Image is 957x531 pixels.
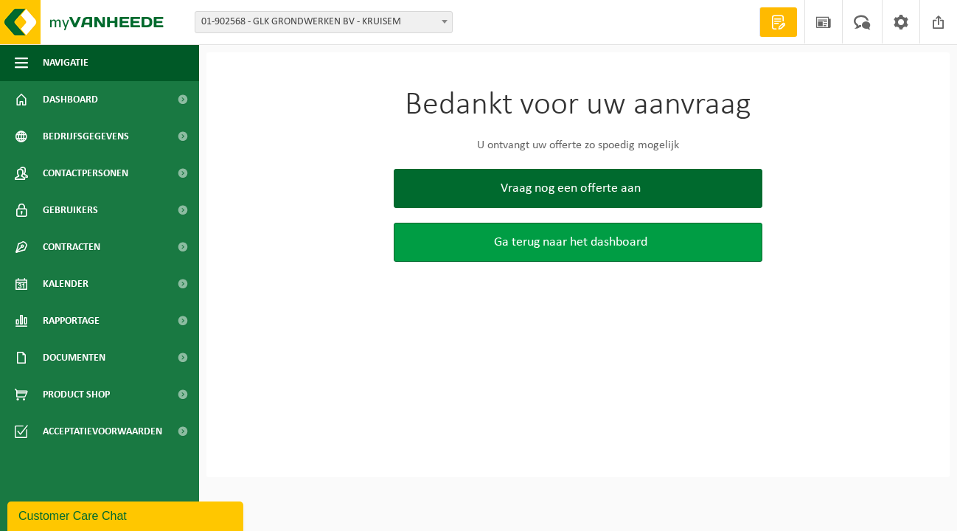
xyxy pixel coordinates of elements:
a: Ga terug naar het dashboard [394,223,762,262]
span: Documenten [43,339,105,376]
span: Dashboard [43,81,98,118]
span: 01-902568 - GLK GRONDWERKEN BV - KRUISEM [195,12,452,32]
span: Product Shop [43,376,110,413]
span: Kalender [43,265,88,302]
span: Contactpersonen [43,155,128,192]
span: 01-902568 - GLK GRONDWERKEN BV - KRUISEM [195,11,453,33]
span: Rapportage [43,302,100,339]
a: Vraag nog een offerte aan [394,169,762,208]
span: Acceptatievoorwaarden [43,413,162,450]
span: Gebruikers [43,192,98,229]
iframe: chat widget [7,499,246,531]
span: Navigatie [43,44,88,81]
h1: Bedankt voor uw aanvraag [394,89,762,122]
span: Ga terug naar het dashboard [494,235,647,250]
span: Bedrijfsgegevens [43,118,129,155]
p: U ontvangt uw offerte zo spoedig mogelijk [394,136,762,154]
span: Contracten [43,229,100,265]
span: Vraag nog een offerte aan [501,181,641,196]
